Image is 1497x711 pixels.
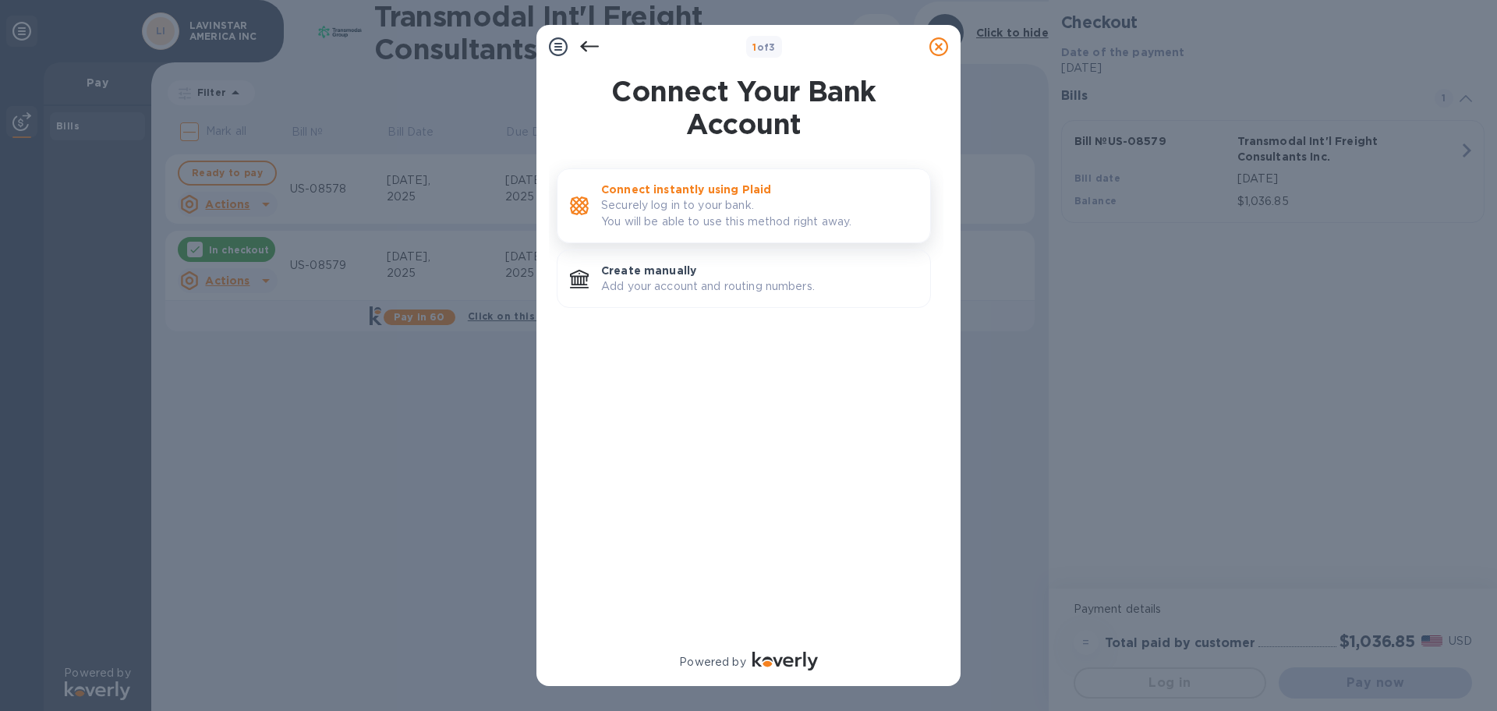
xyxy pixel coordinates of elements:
[601,182,918,197] p: Connect instantly using Plaid
[752,652,818,670] img: Logo
[601,263,918,278] p: Create manually
[601,278,918,295] p: Add your account and routing numbers.
[752,41,756,53] span: 1
[679,654,745,670] p: Powered by
[550,75,937,140] h1: Connect Your Bank Account
[601,197,918,230] p: Securely log in to your bank. You will be able to use this method right away.
[752,41,776,53] b: of 3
